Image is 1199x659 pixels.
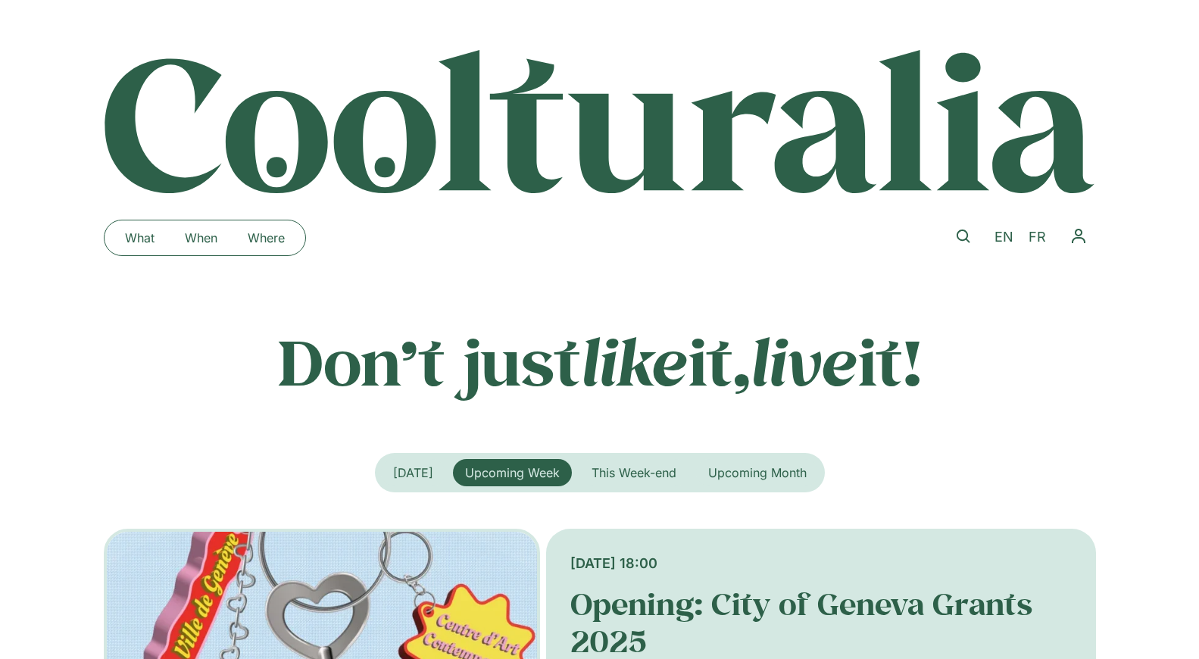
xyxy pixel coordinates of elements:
span: Upcoming Week [465,465,560,480]
em: live [751,319,858,403]
nav: Menu [110,226,300,250]
span: This Week-end [592,465,676,480]
a: What [110,226,170,250]
a: When [170,226,233,250]
button: Menu Toggle [1061,219,1096,254]
span: EN [994,229,1013,245]
em: like [581,319,688,403]
p: Don’t just it, it! [104,323,1096,399]
div: [DATE] 18:00 [570,553,1071,573]
span: FR [1029,229,1046,245]
span: [DATE] [393,465,433,480]
nav: Menu [1061,219,1096,254]
a: EN [987,226,1021,248]
a: FR [1021,226,1054,248]
a: Where [233,226,300,250]
span: Upcoming Month [708,465,807,480]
